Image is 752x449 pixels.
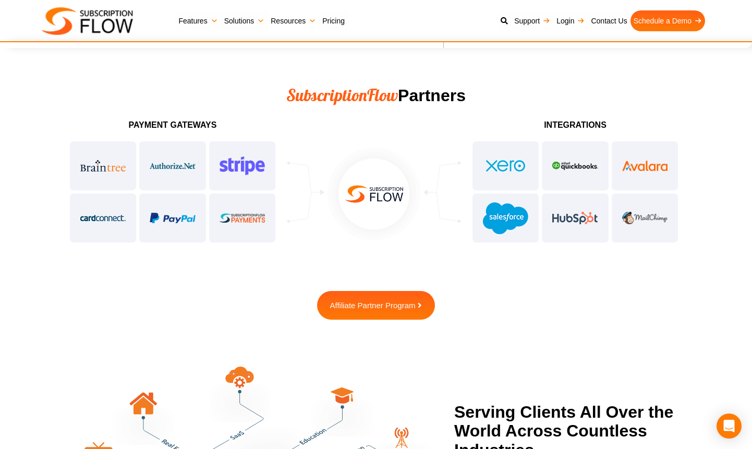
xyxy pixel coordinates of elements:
a: Support [511,10,553,31]
img: subscriptionflow [324,144,423,244]
a: Affiliate Partner Program [317,291,435,320]
a: Features [175,10,221,31]
a: Pricing [319,10,348,31]
a: Solutions [221,10,268,31]
h3: integrations [471,121,680,129]
h3: Payment Gateways [68,121,277,129]
h2: Partners [115,86,637,105]
span: SubscriptionFlow [286,84,398,105]
a: Schedule a Demo [630,10,705,31]
span: Affiliate Partner Program [330,301,416,309]
a: Login [553,10,588,31]
a: Resources [268,10,319,31]
div: Open Intercom Messenger [717,414,742,439]
img: Subscriptionflow [42,7,133,35]
a: Contact Us [588,10,630,31]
